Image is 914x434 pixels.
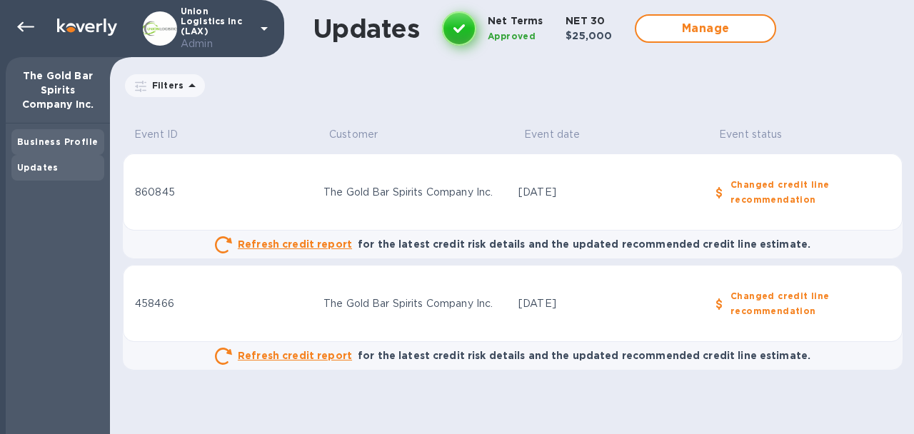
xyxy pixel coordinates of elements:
[730,179,830,205] b: Changed credit line recommendation
[329,127,378,142] p: Customer
[181,36,252,51] p: Admin
[181,6,252,51] p: Union Logistics Inc (LAX)
[719,127,783,142] p: Event status
[566,30,612,41] b: $25,000
[566,15,605,26] b: NET 30
[358,238,810,250] b: for the latest credit risk details and the updated recommended credit line estimate.
[57,19,117,36] img: Logo
[524,127,580,142] p: Event date
[518,185,702,200] div: [DATE]
[635,14,776,43] button: Manage
[730,291,830,316] b: Changed credit line recommendation
[488,31,536,41] b: Approved
[17,136,98,147] b: Business Profile
[238,350,352,361] u: Refresh credit report
[313,14,419,44] h1: Updates
[648,20,763,37] span: Manage
[17,162,59,173] b: Updates
[238,238,352,250] u: Refresh credit report
[488,15,543,26] b: Net Terms
[358,350,810,361] b: for the latest credit risk details and the updated recommended credit line estimate.
[135,296,312,311] div: 458466
[17,69,99,111] p: The Gold Bar Spirits Company Inc.
[134,127,196,142] span: Event ID
[323,296,507,311] div: The Gold Bar Spirits Company Inc.
[329,127,396,142] span: Customer
[518,296,702,311] div: [DATE]
[146,79,184,91] p: Filters
[134,127,178,142] p: Event ID
[524,127,598,142] span: Event date
[135,185,312,200] div: 860845
[323,185,507,200] div: The Gold Bar Spirits Company Inc.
